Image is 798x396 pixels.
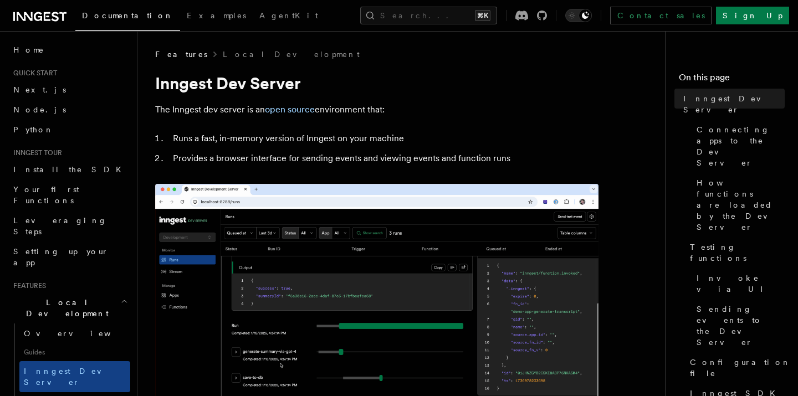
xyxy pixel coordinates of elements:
[24,329,138,338] span: Overview
[13,216,107,236] span: Leveraging Steps
[697,124,785,168] span: Connecting apps to the Dev Server
[24,367,119,387] span: Inngest Dev Server
[697,177,785,233] span: How functions are loaded by the Dev Server
[697,272,785,295] span: Invoke via UI
[82,11,173,20] span: Documentation
[155,73,598,93] h1: Inngest Dev Server
[679,71,785,89] h4: On this page
[692,173,785,237] a: How functions are loaded by the Dev Server
[686,352,785,383] a: Configuration file
[170,151,598,166] li: Provides a browser interface for sending events and viewing events and function runs
[13,165,128,174] span: Install the SDK
[686,237,785,268] a: Testing functions
[9,281,46,290] span: Features
[13,247,109,267] span: Setting up your app
[360,7,497,24] button: Search...⌘K
[9,179,130,210] a: Your first Functions
[565,9,592,22] button: Toggle dark mode
[610,7,712,24] a: Contact sales
[155,102,598,117] p: The Inngest dev server is an environment that:
[475,10,490,21] kbd: ⌘K
[13,44,44,55] span: Home
[9,297,121,319] span: Local Development
[155,49,207,60] span: Features
[19,343,130,361] span: Guides
[9,120,130,140] a: Python
[692,120,785,173] a: Connecting apps to the Dev Server
[9,210,130,241] a: Leveraging Steps
[13,105,66,114] span: Node.js
[690,241,785,264] span: Testing functions
[180,3,253,30] a: Examples
[9,292,130,323] button: Local Development
[9,148,62,157] span: Inngest tour
[683,93,785,115] span: Inngest Dev Server
[170,131,598,146] li: Runs a fast, in-memory version of Inngest on your machine
[265,104,315,115] a: open source
[692,299,785,352] a: Sending events to the Dev Server
[9,241,130,272] a: Setting up your app
[9,100,130,120] a: Node.js
[19,361,130,392] a: Inngest Dev Server
[679,89,785,120] a: Inngest Dev Server
[13,85,66,94] span: Next.js
[13,185,79,205] span: Your first Functions
[9,160,130,179] a: Install the SDK
[19,323,130,343] a: Overview
[690,357,791,379] span: Configuration file
[223,49,360,60] a: Local Development
[13,125,54,134] span: Python
[716,7,789,24] a: Sign Up
[697,304,785,348] span: Sending events to the Dev Server
[259,11,318,20] span: AgentKit
[9,69,57,78] span: Quick start
[187,11,246,20] span: Examples
[253,3,325,30] a: AgentKit
[692,268,785,299] a: Invoke via UI
[9,40,130,60] a: Home
[9,80,130,100] a: Next.js
[75,3,180,31] a: Documentation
